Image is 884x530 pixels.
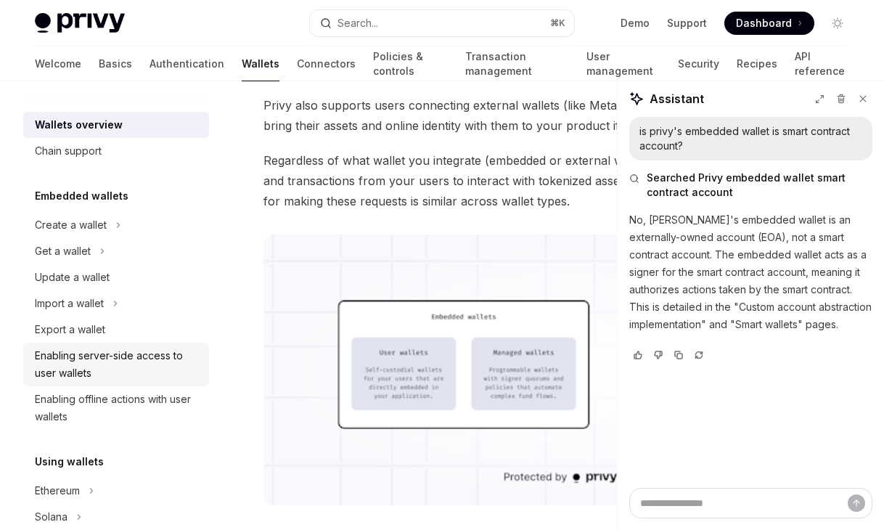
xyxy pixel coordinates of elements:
[23,478,209,504] button: Ethereum
[667,16,707,30] a: Support
[736,16,792,30] span: Dashboard
[35,142,102,160] div: Chain support
[35,347,200,382] div: Enabling server-side access to user wallets
[35,116,123,134] div: Wallets overview
[678,46,719,81] a: Security
[263,150,858,211] span: Regardless of what wallet you integrate (embedded or external wallets), you can easily request si...
[373,46,448,81] a: Policies & controls
[35,453,104,470] h5: Using wallets
[263,235,858,505] img: images/walletoverview.png
[23,386,209,430] a: Enabling offline actions with user wallets
[263,95,858,136] span: Privy also supports users connecting external wallets (like Metamask or Phantom) to your app so t...
[35,482,80,500] div: Ethereum
[23,343,209,386] a: Enabling server-side access to user wallets
[737,46,777,81] a: Recipes
[629,348,647,362] button: Vote that response was good
[23,290,209,317] button: Import a wallet
[310,10,573,36] button: Search...⌘K
[35,46,81,81] a: Welcome
[23,264,209,290] a: Update a wallet
[297,46,356,81] a: Connectors
[35,269,110,286] div: Update a wallet
[337,15,378,32] div: Search...
[23,112,209,138] a: Wallets overview
[35,295,104,312] div: Import a wallet
[23,238,209,264] button: Get a wallet
[35,216,107,234] div: Create a wallet
[99,46,132,81] a: Basics
[35,242,91,260] div: Get a wallet
[724,12,814,35] a: Dashboard
[647,171,872,200] span: Searched Privy embedded wallet smart contract account
[650,348,667,362] button: Vote that response was not good
[23,504,209,530] button: Solana
[35,321,105,338] div: Export a wallet
[23,212,209,238] button: Create a wallet
[629,211,872,333] p: No, [PERSON_NAME]'s embedded wallet is an externally-owned account (EOA), not a smart contract ac...
[826,12,849,35] button: Toggle dark mode
[690,348,708,362] button: Reload last chat
[621,16,650,30] a: Demo
[23,317,209,343] a: Export a wallet
[650,90,704,107] span: Assistant
[550,17,565,29] span: ⌘ K
[242,46,279,81] a: Wallets
[35,391,200,425] div: Enabling offline actions with user wallets
[35,508,67,526] div: Solana
[629,171,872,200] button: Searched Privy embedded wallet smart contract account
[670,348,687,362] button: Copy chat response
[586,46,660,81] a: User management
[465,46,569,81] a: Transaction management
[35,13,125,33] img: light logo
[23,138,209,164] a: Chain support
[795,46,849,81] a: API reference
[35,187,128,205] h5: Embedded wallets
[150,46,224,81] a: Authentication
[639,124,862,153] div: is privy's embedded wallet is smart contract account?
